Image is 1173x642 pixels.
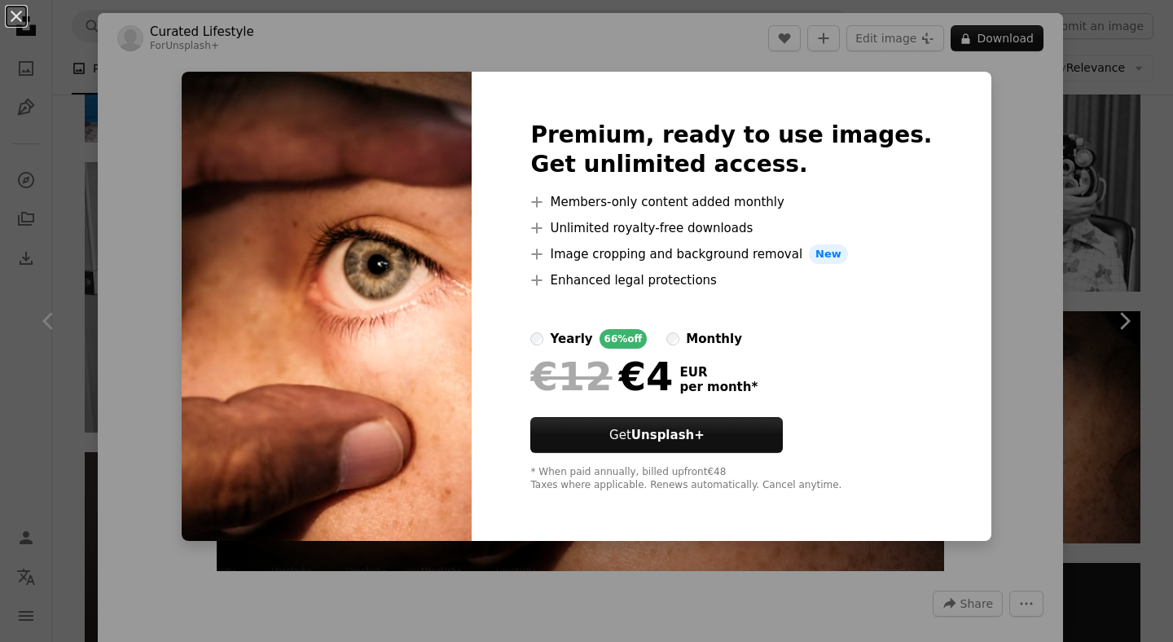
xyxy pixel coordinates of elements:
[530,218,932,238] li: Unlimited royalty-free downloads
[530,121,932,179] h2: Premium, ready to use images. Get unlimited access.
[600,329,648,349] div: 66% off
[530,270,932,290] li: Enhanced legal protections
[530,355,612,398] span: €12
[530,417,783,453] button: GetUnsplash+
[530,466,932,492] div: * When paid annually, billed upfront €48 Taxes where applicable. Renews automatically. Cancel any...
[631,428,705,442] strong: Unsplash+
[809,244,848,264] span: New
[666,332,679,345] input: monthly
[679,365,758,380] span: EUR
[550,329,592,349] div: yearly
[530,355,673,398] div: €4
[530,192,932,212] li: Members-only content added monthly
[530,244,932,264] li: Image cropping and background removal
[530,332,543,345] input: yearly66%off
[679,380,758,394] span: per month *
[182,72,472,541] img: premium_photo-1723568597313-11fd57e12873
[686,329,742,349] div: monthly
